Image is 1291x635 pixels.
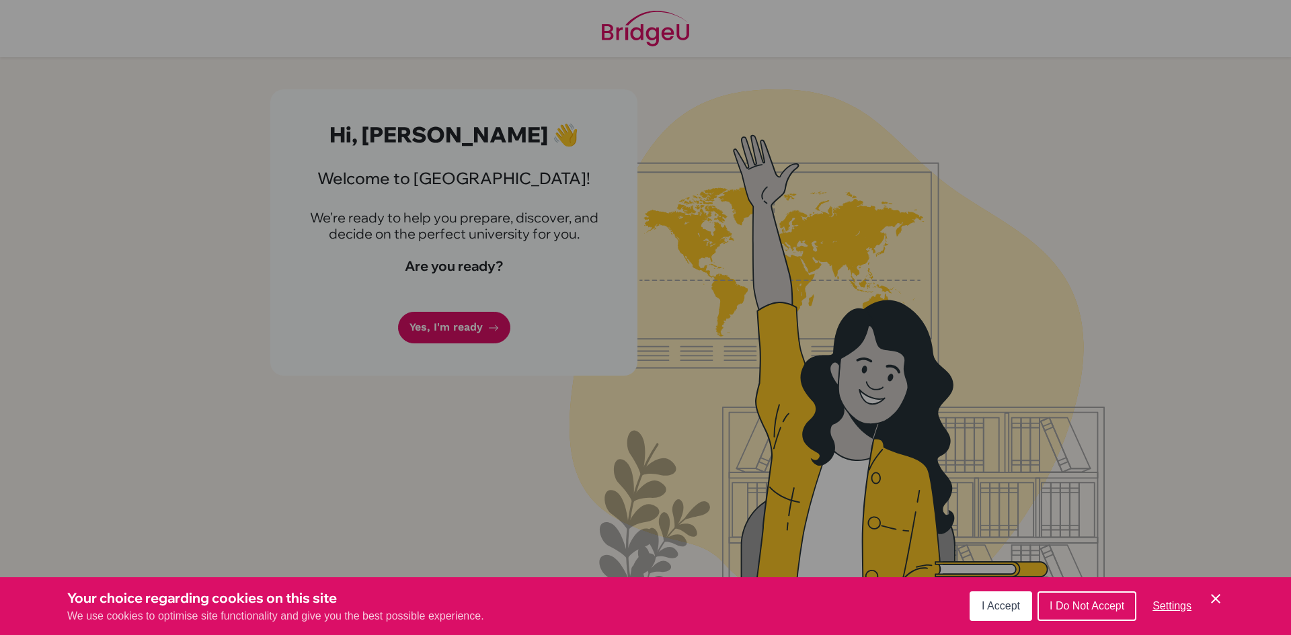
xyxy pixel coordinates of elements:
button: I Do Not Accept [1038,591,1136,621]
span: Settings [1152,600,1191,611]
button: I Accept [970,591,1032,621]
h3: Your choice regarding cookies on this site [67,588,484,608]
p: We use cookies to optimise site functionality and give you the best possible experience. [67,608,484,624]
button: Settings [1142,593,1202,620]
span: I Accept [982,600,1020,611]
button: Save and close [1208,591,1224,607]
span: I Do Not Accept [1050,600,1124,611]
